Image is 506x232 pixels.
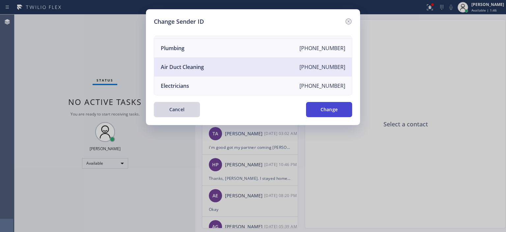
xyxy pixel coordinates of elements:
div: Air Duct Cleaning [161,63,204,71]
h5: Change Sender ID [154,17,204,26]
div: [PHONE_NUMBER] [299,45,345,52]
button: Change [306,102,352,117]
button: Cancel [154,102,200,117]
div: [PHONE_NUMBER] [299,82,345,89]
div: [PHONE_NUMBER] [299,63,345,71]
